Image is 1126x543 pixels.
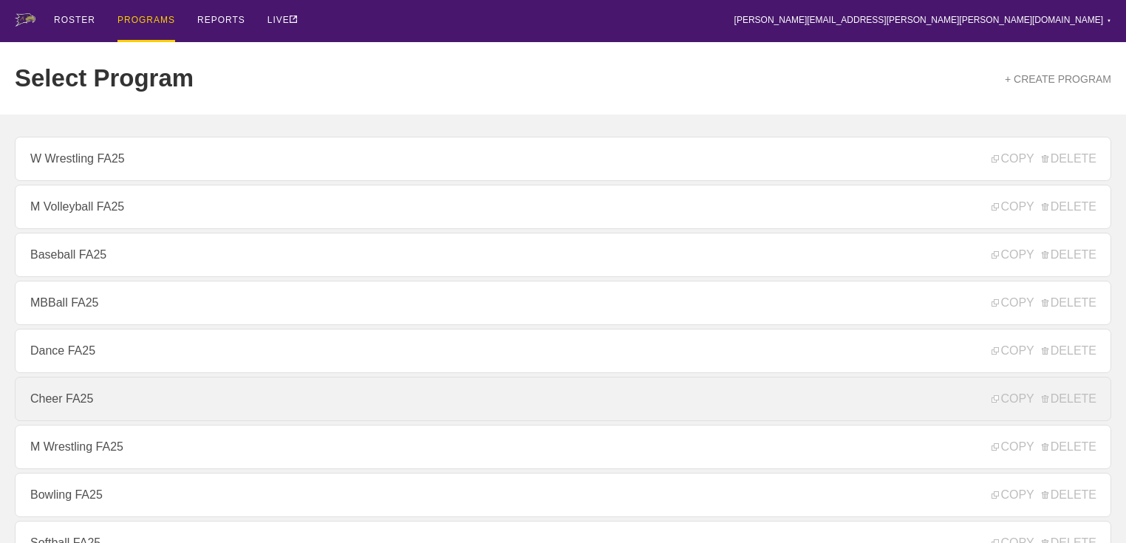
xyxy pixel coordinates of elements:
iframe: Chat Widget [861,372,1126,543]
a: Cheer FA25 [15,377,1111,421]
span: COPY [992,200,1034,214]
span: DELETE [1042,344,1096,358]
a: M Volleyball FA25 [15,185,1111,229]
a: Baseball FA25 [15,233,1111,277]
span: DELETE [1042,248,1096,262]
a: Dance FA25 [15,329,1111,373]
a: MBBall FA25 [15,281,1111,325]
span: COPY [992,248,1034,262]
span: COPY [992,296,1034,310]
a: M Wrestling FA25 [15,425,1111,469]
span: COPY [992,344,1034,358]
div: ▼ [1107,16,1111,25]
span: DELETE [1042,296,1096,310]
a: Bowling FA25 [15,473,1111,517]
span: DELETE [1042,152,1096,165]
span: COPY [992,152,1034,165]
img: logo [15,13,35,27]
a: + CREATE PROGRAM [1005,73,1111,85]
a: W Wrestling FA25 [15,137,1111,181]
span: DELETE [1042,200,1096,214]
